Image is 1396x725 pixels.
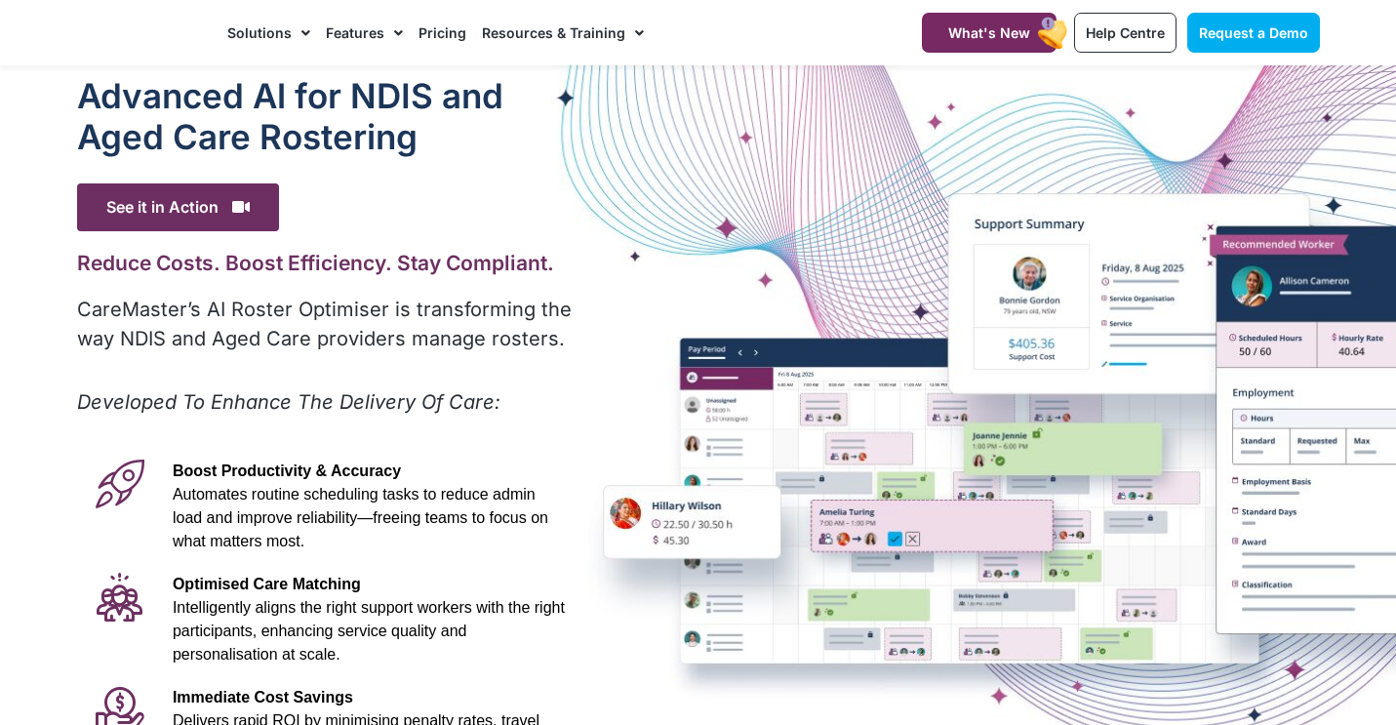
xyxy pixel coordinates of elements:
span: What's New [948,24,1030,41]
span: See it in Action [77,183,279,231]
a: What's New [922,13,1057,53]
h2: Reduce Costs. Boost Efficiency. Stay Compliant. [77,251,576,275]
span: Help Centre [1086,24,1165,41]
span: Automates routine scheduling tasks to reduce admin load and improve reliability—freeing teams to ... [173,486,548,549]
em: Developed To Enhance The Delivery Of Care: [77,390,500,414]
span: Request a Demo [1199,24,1308,41]
a: Help Centre [1074,13,1177,53]
p: CareMaster’s AI Roster Optimiser is transforming the way NDIS and Aged Care providers manage rost... [77,295,576,353]
span: Intelligently aligns the right support workers with the right participants, enhancing service qua... [173,599,565,663]
img: CareMaster Logo [77,19,209,48]
a: Request a Demo [1187,13,1320,53]
span: Optimised Care Matching [173,576,361,592]
span: Immediate Cost Savings [173,689,353,705]
span: Boost Productivity & Accuracy [173,463,401,479]
h1: Advanced Al for NDIS and Aged Care Rostering [77,75,576,157]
